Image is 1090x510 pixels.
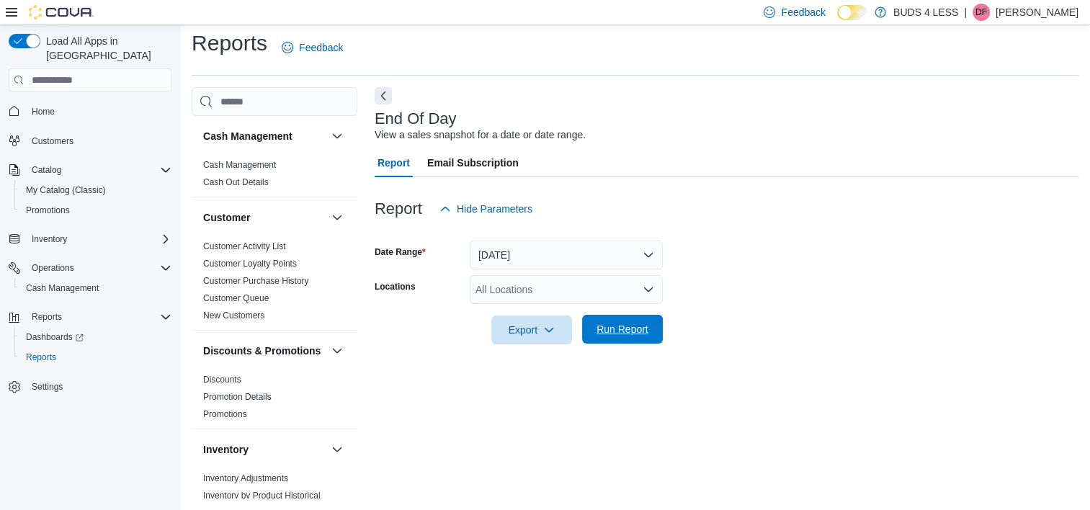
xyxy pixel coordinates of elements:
[26,102,171,120] span: Home
[192,371,357,429] div: Discounts & Promotions
[26,205,70,216] span: Promotions
[3,229,177,249] button: Inventory
[20,202,76,219] a: Promotions
[893,4,958,21] p: BUDS 4 LESS
[26,161,171,179] span: Catalog
[329,342,346,359] button: Discounts & Promotions
[20,349,62,366] a: Reports
[203,391,272,403] span: Promotion Details
[276,33,349,62] a: Feedback
[203,176,269,188] span: Cash Out Details
[973,4,990,21] div: Dylan Fraser
[26,133,79,150] a: Customers
[9,94,171,434] nav: Complex example
[203,310,264,321] span: New Customers
[26,231,73,248] button: Inventory
[375,87,392,104] button: Next
[203,442,326,457] button: Inventory
[975,4,987,21] span: DF
[837,20,838,21] span: Dark Mode
[32,233,67,245] span: Inventory
[203,442,249,457] h3: Inventory
[203,210,326,225] button: Customer
[378,148,410,177] span: Report
[192,238,357,330] div: Customer
[427,148,519,177] span: Email Subscription
[203,258,297,269] span: Customer Loyalty Points
[32,262,74,274] span: Operations
[20,328,89,346] a: Dashboards
[26,259,171,277] span: Operations
[203,275,309,287] span: Customer Purchase History
[3,376,177,397] button: Settings
[781,5,825,19] span: Feedback
[20,279,171,297] span: Cash Management
[203,293,269,303] a: Customer Queue
[3,160,177,180] button: Catalog
[582,315,663,344] button: Run Report
[964,4,967,21] p: |
[26,184,106,196] span: My Catalog (Classic)
[20,279,104,297] a: Cash Management
[26,259,80,277] button: Operations
[203,241,286,251] a: Customer Activity List
[203,159,276,171] span: Cash Management
[40,34,171,63] span: Load All Apps in [GEOGRAPHIC_DATA]
[643,284,654,295] button: Open list of options
[26,282,99,294] span: Cash Management
[375,110,457,127] h3: End Of Day
[203,344,321,358] h3: Discounts & Promotions
[203,160,276,170] a: Cash Management
[3,258,177,278] button: Operations
[375,200,422,218] h3: Report
[203,177,269,187] a: Cash Out Details
[375,127,586,143] div: View a sales snapshot for a date or date range.
[491,316,572,344] button: Export
[3,307,177,327] button: Reports
[203,408,247,420] span: Promotions
[32,106,55,117] span: Home
[26,378,68,395] a: Settings
[329,441,346,458] button: Inventory
[203,129,326,143] button: Cash Management
[32,381,63,393] span: Settings
[299,40,343,55] span: Feedback
[457,202,532,216] span: Hide Parameters
[203,392,272,402] a: Promotion Details
[203,409,247,419] a: Promotions
[203,259,297,269] a: Customer Loyalty Points
[29,5,94,19] img: Cova
[996,4,1078,21] p: [PERSON_NAME]
[20,182,112,199] a: My Catalog (Classic)
[26,161,67,179] button: Catalog
[203,491,321,501] a: Inventory by Product Historical
[14,180,177,200] button: My Catalog (Classic)
[329,127,346,145] button: Cash Management
[329,209,346,226] button: Customer
[20,202,171,219] span: Promotions
[3,100,177,121] button: Home
[375,281,416,292] label: Locations
[20,328,171,346] span: Dashboards
[14,347,177,367] button: Reports
[3,130,177,151] button: Customers
[203,210,250,225] h3: Customer
[203,292,269,304] span: Customer Queue
[14,327,177,347] a: Dashboards
[26,331,84,343] span: Dashboards
[32,135,73,147] span: Customers
[14,200,177,220] button: Promotions
[192,29,267,58] h1: Reports
[203,473,288,484] span: Inventory Adjustments
[26,308,68,326] button: Reports
[26,132,171,150] span: Customers
[26,103,61,120] a: Home
[597,322,648,336] span: Run Report
[375,246,426,258] label: Date Range
[26,308,171,326] span: Reports
[434,194,538,223] button: Hide Parameters
[203,375,241,385] a: Discounts
[26,231,171,248] span: Inventory
[192,156,357,197] div: Cash Management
